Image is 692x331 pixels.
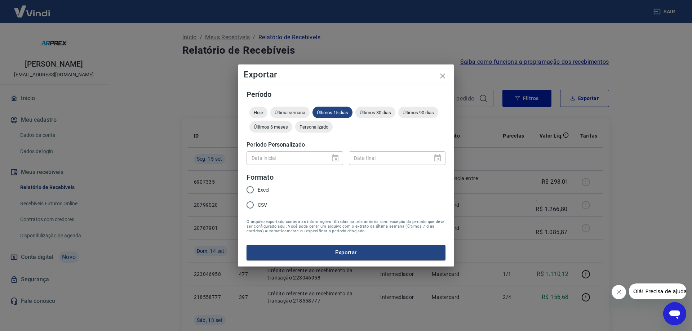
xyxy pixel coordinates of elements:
[249,121,292,133] div: Últimos 6 meses
[629,283,686,299] iframe: Mensagem da empresa
[355,107,395,118] div: Últimos 30 dias
[249,110,267,115] span: Hoje
[612,285,626,299] iframe: Fechar mensagem
[355,110,395,115] span: Últimos 30 dias
[312,110,352,115] span: Últimos 15 dias
[247,151,325,165] input: DD/MM/YYYY
[434,67,451,85] button: close
[244,70,448,79] h4: Exportar
[247,219,445,233] span: O arquivo exportado conterá as informações filtradas na tela anterior com exceção do período que ...
[4,5,61,11] span: Olá! Precisa de ajuda?
[270,107,310,118] div: Última semana
[295,121,333,133] div: Personalizado
[349,151,427,165] input: DD/MM/YYYY
[663,302,686,325] iframe: Botão para abrir a janela de mensagens
[249,124,292,130] span: Últimos 6 meses
[247,245,445,260] button: Exportar
[398,107,438,118] div: Últimos 90 dias
[247,141,445,148] h5: Período Personalizado
[249,107,267,118] div: Hoje
[312,107,352,118] div: Últimos 15 dias
[247,91,445,98] h5: Período
[398,110,438,115] span: Últimos 90 dias
[247,172,274,183] legend: Formato
[270,110,310,115] span: Última semana
[258,201,267,209] span: CSV
[295,124,333,130] span: Personalizado
[258,186,269,194] span: Excel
